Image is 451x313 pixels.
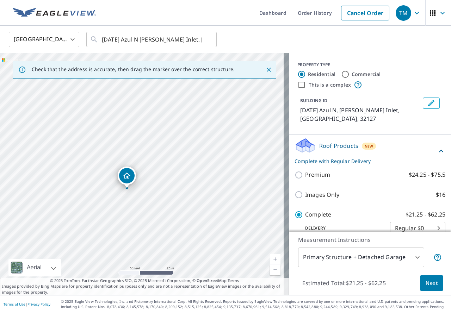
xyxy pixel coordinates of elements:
p: $21.25 - $62.25 [406,210,445,219]
span: Next [426,279,438,288]
p: Delivery [295,225,390,231]
a: Current Level 19, Zoom Out [270,264,280,275]
a: Terms of Use [4,302,25,307]
div: Roof ProductsNewComplete with Regular Delivery [295,137,445,165]
div: Aerial [25,259,44,276]
button: Next [420,275,443,291]
a: Terms [228,278,239,283]
button: Edit building 1 [423,98,440,109]
img: EV Logo [13,8,96,18]
a: Cancel Order [341,6,389,20]
p: Roof Products [319,142,358,150]
div: Aerial [8,259,61,276]
p: © 2025 Eagle View Technologies, Inc. and Pictometry International Corp. All Rights Reserved. Repo... [61,299,447,309]
p: [DATE] Azul N, [PERSON_NAME] Inlet, [GEOGRAPHIC_DATA], 32127 [300,106,420,123]
label: This is a complex [309,81,351,88]
button: Close [264,65,273,74]
p: $16 [436,190,445,199]
p: Complete [305,210,331,219]
p: Measurement Instructions [298,236,442,244]
input: Search by address or latitude-longitude [102,30,202,49]
span: New [365,143,373,149]
div: PROPERTY TYPE [297,62,443,68]
div: TM [396,5,411,21]
p: Complete with Regular Delivery [295,157,437,165]
div: Regular $0 [390,218,445,238]
a: Current Level 19, Zoom In [270,254,280,264]
p: $24.25 - $75.5 [409,170,445,179]
p: BUILDING ID [300,98,327,104]
span: Your report will include the primary structure and a detached garage if one exists. [433,253,442,262]
label: Commercial [352,71,381,78]
label: Residential [308,71,335,78]
p: Images Only [305,190,339,199]
a: Privacy Policy [27,302,50,307]
p: Check that the address is accurate, then drag the marker over the correct structure. [32,66,235,73]
span: © 2025 TomTom, Earthstar Geographics SIO, © 2025 Microsoft Corporation, © [50,278,239,284]
div: Primary Structure + Detached Garage [298,248,424,267]
div: [GEOGRAPHIC_DATA] [9,30,79,49]
p: Estimated Total: $21.25 - $62.25 [297,275,391,291]
a: OpenStreetMap [197,278,226,283]
p: Premium [305,170,330,179]
p: | [4,302,50,306]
